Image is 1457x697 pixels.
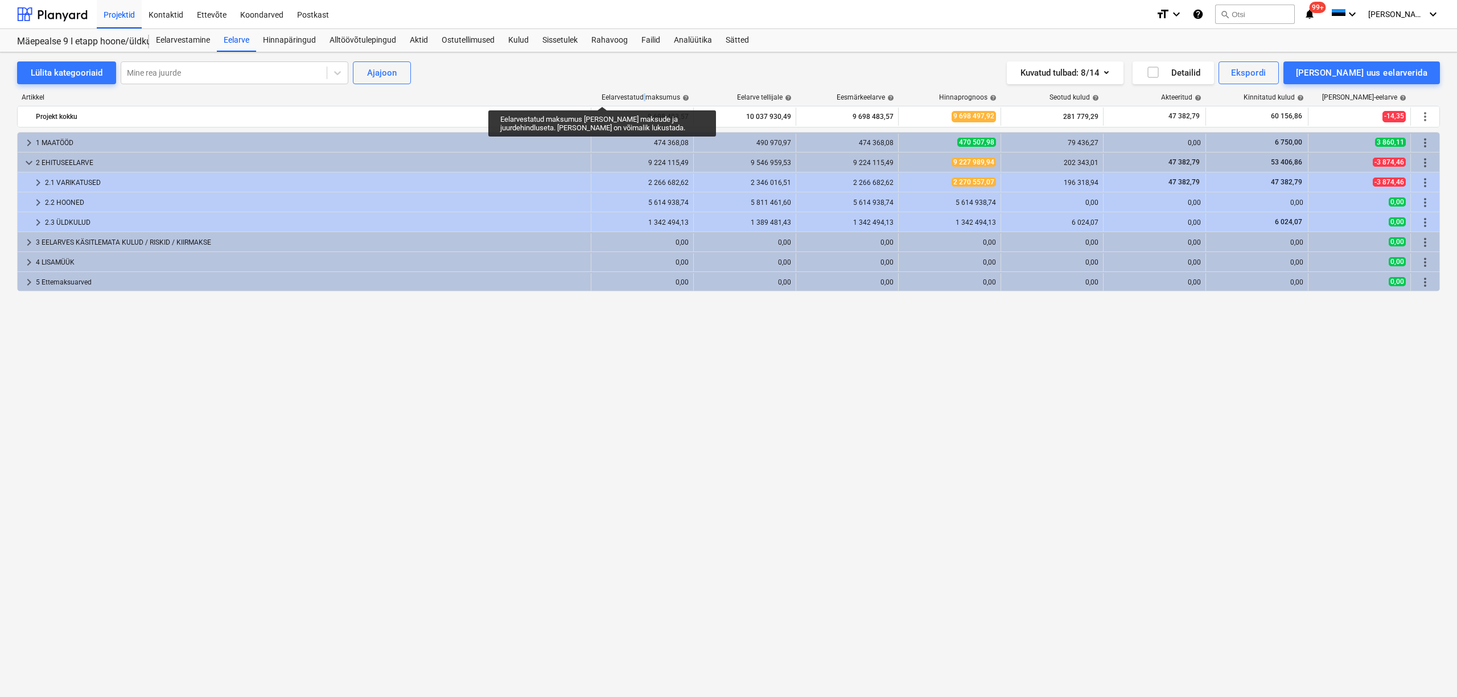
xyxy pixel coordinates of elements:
[1418,110,1432,123] span: Rohkem tegevusi
[1006,218,1098,226] div: 6 024,07
[435,29,501,52] div: Ostutellimused
[1270,112,1303,121] span: 60 156,86
[1007,61,1123,84] button: Kuvatud tulbad:8/14
[536,29,585,52] a: Sissetulek
[698,108,791,126] div: 10 037 930,49
[1167,112,1201,121] span: 47 382,79
[719,29,756,52] a: Sätted
[1219,61,1278,84] button: Ekspordi
[698,139,791,147] div: 490 970,97
[698,199,791,207] div: 5 811 461,60
[1382,111,1406,122] span: -14,35
[501,29,536,52] a: Kulud
[36,233,586,251] div: 3 EELARVES KÄSITLEMATA KULUD / RISKID / KIIRMAKSE
[596,218,689,226] div: 1 342 494,13
[680,94,689,101] span: help
[987,94,997,101] span: help
[1192,94,1201,101] span: help
[1373,178,1406,187] span: -3 874,46
[22,275,36,289] span: keyboard_arrow_right
[801,139,894,147] div: 474 368,08
[667,29,719,52] a: Analüütika
[1006,179,1098,187] div: 196 318,94
[602,93,689,101] div: Eelarvestatud maksumus
[1049,93,1099,101] div: Seotud kulud
[17,93,592,101] div: Artikkel
[939,93,997,101] div: Hinnaprognoos
[1211,238,1303,246] div: 0,00
[1295,94,1304,101] span: help
[801,108,894,126] div: 9 698 483,57
[1108,278,1201,286] div: 0,00
[1167,178,1201,186] span: 47 382,79
[801,278,894,286] div: 0,00
[698,238,791,246] div: 0,00
[1418,136,1432,150] span: Rohkem tegevusi
[783,94,792,101] span: help
[585,29,635,52] a: Rahavoog
[22,255,36,269] span: keyboard_arrow_right
[256,29,323,52] a: Hinnapäringud
[952,111,996,122] span: 9 698 497,92
[1389,277,1406,286] span: 0,00
[17,61,116,84] button: Lülita kategooriaid
[1211,199,1303,207] div: 0,00
[17,36,135,48] div: Mäepealse 9 I etapp hoone/üldkulud//maatööd (2101988//2101671)
[36,108,586,126] div: Projekt kokku
[596,278,689,286] div: 0,00
[801,159,894,167] div: 9 224 115,49
[1108,139,1201,147] div: 0,00
[1108,238,1201,246] div: 0,00
[1167,158,1201,166] span: 47 382,79
[1170,7,1183,21] i: keyboard_arrow_down
[1270,178,1303,186] span: 47 382,79
[1397,94,1406,101] span: help
[1006,258,1098,266] div: 0,00
[596,238,689,246] div: 0,00
[1270,158,1303,166] span: 53 406,86
[1006,278,1098,286] div: 0,00
[1006,139,1098,147] div: 79 436,27
[801,258,894,266] div: 0,00
[403,29,435,52] a: Aktid
[1215,5,1295,24] button: Otsi
[149,29,217,52] div: Eelarvestamine
[1368,10,1425,19] span: [PERSON_NAME][GEOGRAPHIC_DATA]
[698,159,791,167] div: 9 546 959,53
[801,179,894,187] div: 2 266 682,62
[1400,642,1457,697] div: Vestlusvidin
[1192,7,1204,21] i: Abikeskus
[1373,158,1406,167] span: -3 874,46
[22,156,36,170] span: keyboard_arrow_down
[1389,217,1406,226] span: 0,00
[22,236,36,249] span: keyboard_arrow_right
[22,136,36,150] span: keyboard_arrow_right
[1418,156,1432,170] span: Rohkem tegevusi
[1418,216,1432,229] span: Rohkem tegevusi
[1296,65,1427,80] div: [PERSON_NAME] uus eelarverida
[903,218,996,226] div: 1 342 494,13
[45,174,586,192] div: 2.1 VARIKATUSED
[1108,258,1201,266] div: 0,00
[1161,93,1201,101] div: Akteeritud
[1426,7,1440,21] i: keyboard_arrow_down
[45,193,586,212] div: 2.2 HOONED
[698,218,791,226] div: 1 389 481,43
[1375,138,1406,147] span: 3 860,11
[1400,642,1457,697] iframe: Chat Widget
[31,196,45,209] span: keyboard_arrow_right
[1389,197,1406,207] span: 0,00
[635,29,667,52] div: Failid
[217,29,256,52] div: Eelarve
[1006,238,1098,246] div: 0,00
[1322,93,1406,101] div: [PERSON_NAME]-eelarve
[36,253,586,271] div: 4 LISAMÜÜK
[596,258,689,266] div: 0,00
[31,176,45,189] span: keyboard_arrow_right
[903,258,996,266] div: 0,00
[596,179,689,187] div: 2 266 682,62
[1108,199,1201,207] div: 0,00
